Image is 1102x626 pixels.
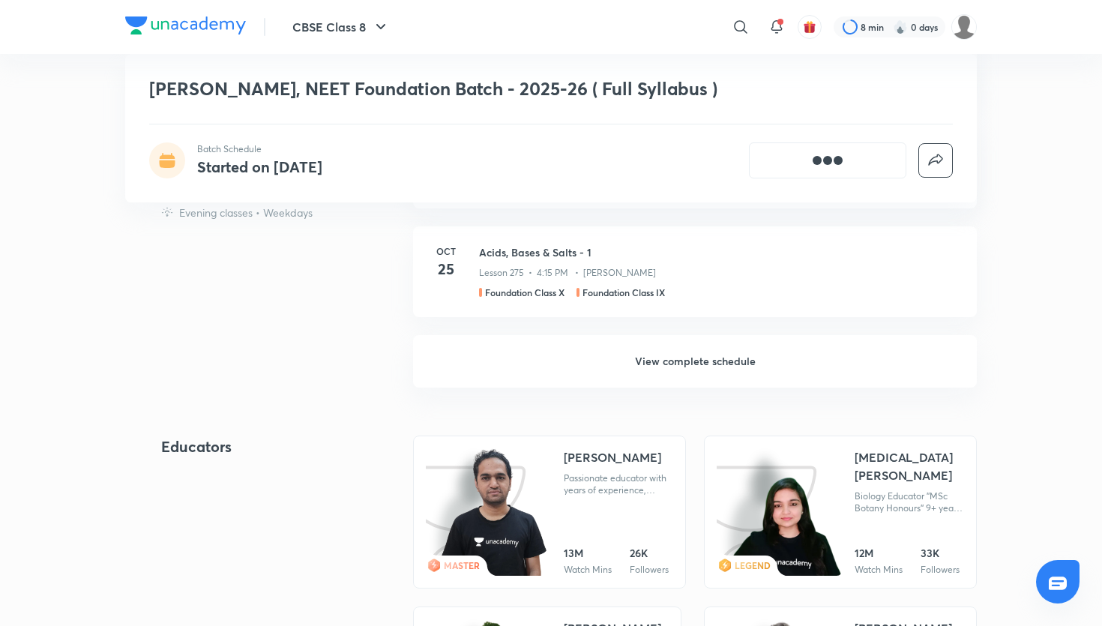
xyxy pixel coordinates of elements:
[564,546,612,561] div: 13M
[479,244,959,260] h3: Acids, Bases & Salts - 1
[855,490,964,514] div: Biology Educator ''MSc Botany Honours'' 9+ years of teaching experience. Cleared NEET,[PERSON_NAM...
[179,205,313,220] p: Evening classes • Weekdays
[444,559,480,571] span: MASTER
[149,78,736,100] h1: [PERSON_NAME], NEET Foundation Batch - 2025-26 ( Full Syllabus )
[413,436,686,589] a: iconeducatorMASTER[PERSON_NAME]Passionate educator with years of experience, making complex topic...
[893,19,908,34] img: streak
[479,266,656,280] p: Lesson 275 • 4:15 PM • [PERSON_NAME]
[803,20,816,34] img: avatar
[855,546,903,561] div: 12M
[431,244,461,258] h6: Oct
[564,448,661,466] div: [PERSON_NAME]
[951,14,977,40] img: Muzzamil
[582,286,665,299] h5: Foundation Class IX
[125,16,246,38] a: Company Logo
[197,142,322,156] p: Batch Schedule
[798,15,822,39] button: avatar
[413,335,977,388] h6: View complete schedule
[564,472,673,496] div: Passionate educator with years of experience, making complex topics simple and fun. Learn with cl...
[921,564,960,576] div: Followers
[197,157,322,177] h4: Started on [DATE]
[630,546,669,561] div: 26K
[749,142,906,178] button: [object Object]
[729,476,842,578] img: educator
[704,436,977,589] a: iconeducatorLEGEND[MEDICAL_DATA][PERSON_NAME]Biology Educator ''MSc Botany Honours'' 9+ years of ...
[921,546,960,561] div: 33K
[413,226,977,335] a: Oct25Acids, Bases & Salts - 1Lesson 275 • 4:15 PM • [PERSON_NAME]Foundation Class XFoundation Cla...
[855,564,903,576] div: Watch Mins
[125,16,246,34] img: Company Logo
[855,448,964,484] div: [MEDICAL_DATA][PERSON_NAME]
[161,436,365,458] h4: Educators
[426,448,538,576] img: icon
[564,564,612,576] div: Watch Mins
[630,564,669,576] div: Followers
[735,559,771,571] span: LEGEND
[431,258,461,280] h4: 25
[717,448,828,576] img: icon
[283,12,399,42] button: CBSE Class 8
[441,448,547,578] img: educator
[485,286,564,299] h5: Foundation Class X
